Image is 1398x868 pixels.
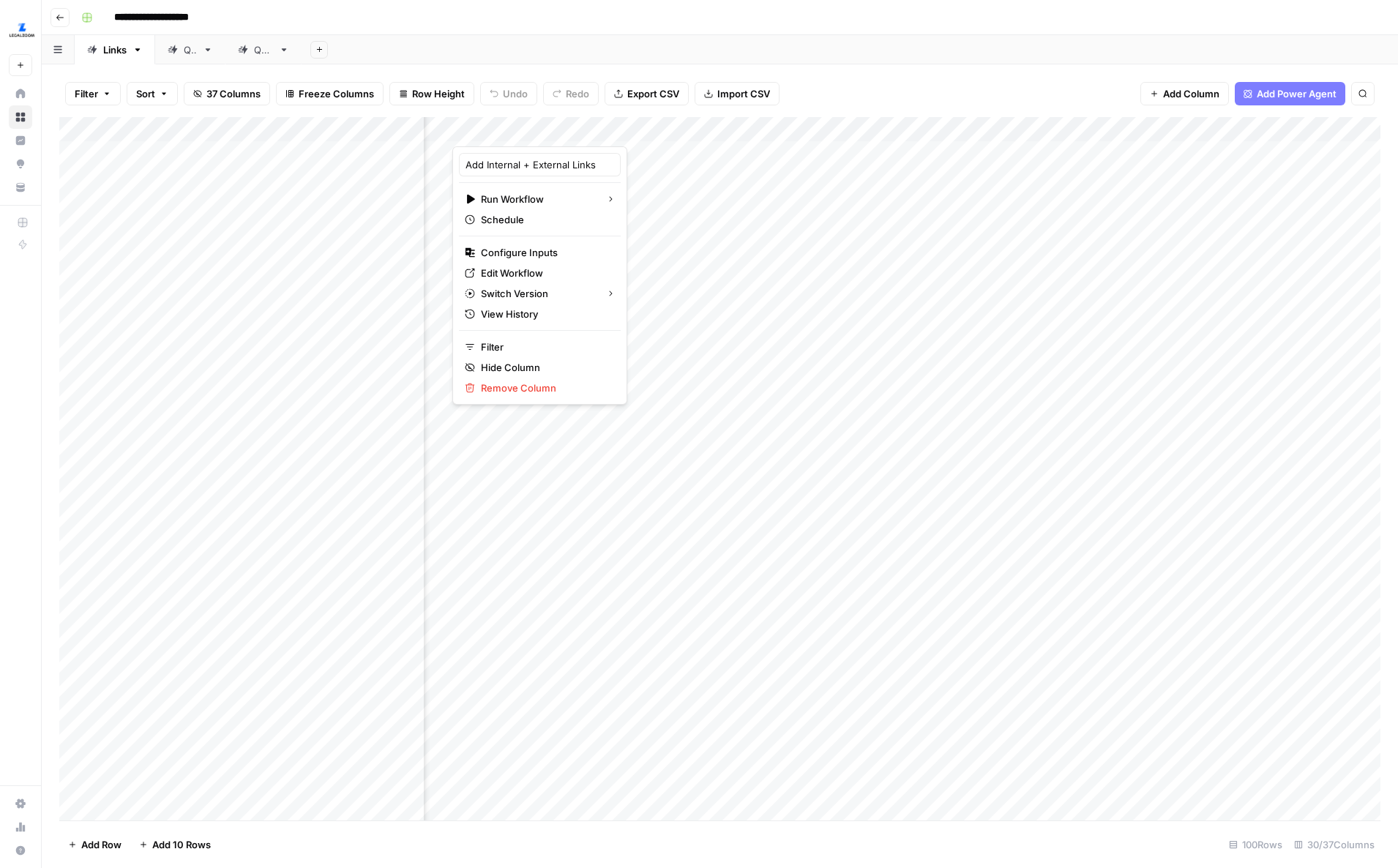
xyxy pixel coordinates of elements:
span: Add Row [81,837,122,852]
button: Add Column [1140,82,1229,105]
span: Hide Column [481,360,609,375]
button: Undo [480,82,537,105]
a: Usage [9,815,32,839]
button: Add 10 Rows [130,833,220,856]
button: Filter [65,82,121,105]
div: QA2 [254,42,273,57]
span: View History [481,307,609,321]
div: QA [184,42,197,57]
span: Undo [503,86,528,101]
span: Sort [136,86,155,101]
button: Workspace: LegalZoom [9,12,32,48]
a: Browse [9,105,32,129]
span: Add 10 Rows [152,837,211,852]
a: Links [75,35,155,64]
span: Import CSV [717,86,770,101]
span: Export CSV [627,86,679,101]
span: 37 Columns [206,86,261,101]
div: 100 Rows [1223,833,1288,856]
img: LegalZoom Logo [9,17,35,43]
div: Links [103,42,127,57]
a: Home [9,82,32,105]
button: Import CSV [695,82,780,105]
button: Sort [127,82,178,105]
a: QA [155,35,225,64]
a: Settings [9,792,32,815]
button: Export CSV [605,82,689,105]
a: Opportunities [9,152,32,176]
span: Schedule [481,212,609,227]
button: Add Power Agent [1235,82,1345,105]
span: Filter [75,86,98,101]
div: 30/37 Columns [1288,833,1380,856]
button: Redo [543,82,599,105]
span: Edit Workflow [481,266,609,280]
span: Row Height [412,86,465,101]
span: Add Column [1163,86,1219,101]
span: Redo [566,86,589,101]
button: 37 Columns [184,82,270,105]
a: Your Data [9,176,32,199]
a: QA2 [225,35,302,64]
button: Help + Support [9,839,32,862]
span: Freeze Columns [299,86,374,101]
a: Insights [9,129,32,152]
button: Row Height [389,82,474,105]
span: Filter [481,340,609,354]
span: Configure Inputs [481,245,609,260]
span: Remove Column [481,381,609,395]
button: Freeze Columns [276,82,384,105]
span: Switch Version [481,286,594,301]
span: Run Workflow [481,192,594,206]
span: Add Power Agent [1257,86,1337,101]
button: Add Row [59,833,130,856]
